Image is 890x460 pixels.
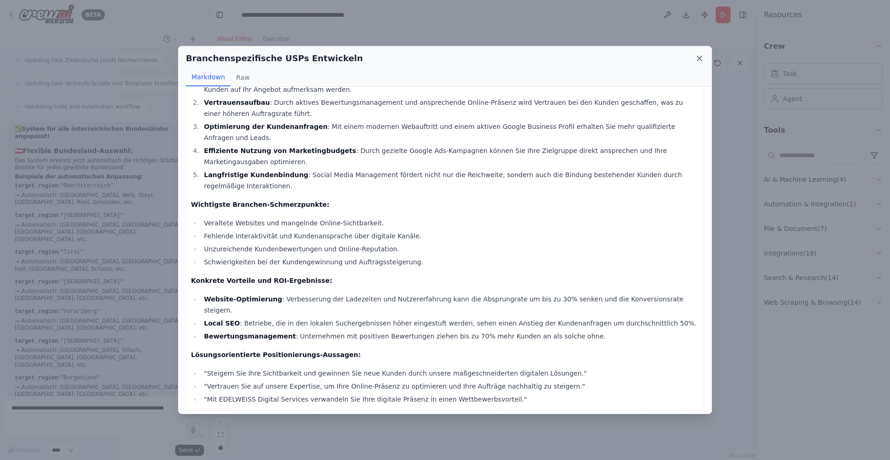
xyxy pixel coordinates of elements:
strong: Konkrete Vorteile und ROI-Ergebnisse: [191,277,332,284]
li: : Mit einem modernen Webauftritt und einem aktiven Google Business Profil erhalten Sie mehr quali... [201,121,699,143]
li: Fehlende Interaktivität und Kundenansprache über digitale Kanäle. [201,230,699,242]
strong: Wichtigste Branchen-Schmerzpunkte: [191,201,329,208]
strong: Website-Optimierung [204,295,282,303]
li: Unzureichende Kundenbewertungen und Online-Reputation. [201,243,699,255]
button: Markdown [186,69,230,86]
li: : Durch aktives Bewertungsmanagement und ansprechende Online-Präsenz wird Vertrauen bei den Kunde... [201,97,699,119]
li: : Unternehmen mit positiven Bewertungen ziehen bis zu 70% mehr Kunden an als solche ohne. [201,331,699,342]
strong: Bewertungsmanagement [204,332,296,340]
strong: Vertrauensaufbau [204,99,270,106]
li: "Vertrauen Sie auf unsere Expertise, um Ihre Online-Präsenz zu optimieren und Ihre Aufträge nachh... [201,381,699,392]
li: : Verbesserung der Ladezeiten und Nutzererfahrung kann die Absprungrate um bis zu 30% senken und ... [201,294,699,316]
li: "Mit EDELWEISS Digital Services verwandeln Sie Ihre digitale Präsenz in einen Wettbewerbsvorteil." [201,394,699,405]
strong: Optimierung der Kundenanfragen [204,123,328,130]
li: Schwierigkeiten bei der Kundengewinnung und Auftragssteigerung. [201,256,699,268]
strong: Langfristige Kundenbindung [204,171,308,179]
li: : Social Media Management fördert nicht nur die Reichweite, sondern auch die Bindung bestehender ... [201,169,699,192]
li: "Steigern Sie Ihre Sichtbarkeit und gewinnen Sie neue Kunden durch unsere maßgeschneiderten digit... [201,368,699,379]
li: : Betriebe, die in den lokalen Suchergebnissen höher eingestuft werden, sehen einen Anstieg der K... [201,318,699,329]
button: Raw [230,69,255,86]
strong: Effiziente Nutzung von Marketingbudgets [204,147,356,154]
h2: Branchenspezifische USPs Entwickeln [186,52,363,65]
li: Veraltete Websites und mangelnde Online-Sichtbarkeit. [201,217,699,229]
strong: Local SEO [204,319,240,327]
li: : Durch gezielte Google Ads-Kampagnen können Sie Ihre Zielgruppe direkt ansprechen und Ihre Marke... [201,145,699,167]
strong: Lösungsorientierte Positionierungs-Aussagen: [191,351,361,358]
p: Diese Strategie bietet einen klaren Fahrplan, um die Herausforderungen der Tiroler Holzbau-Betrie... [191,412,699,434]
